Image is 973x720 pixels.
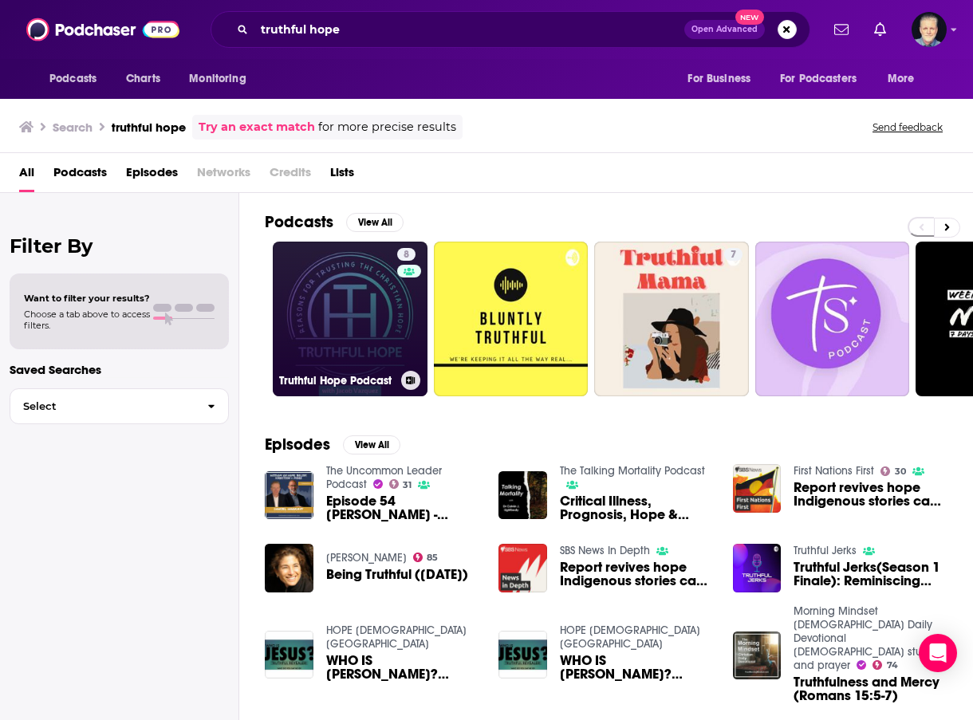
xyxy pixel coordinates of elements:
[326,494,480,521] a: Episode 54 Daniel Harkavy - Wisdom on heart, giving and receiving truthful feedback, fears, and h...
[794,561,947,588] a: Truthful Jerks(Season 1 Finale): Reminiscing Tings
[330,159,354,192] a: Lists
[254,17,684,42] input: Search podcasts, credits, & more...
[273,242,427,396] a: 8Truthful Hope Podcast
[326,551,407,565] a: Tara Brach
[560,464,705,478] a: The Talking Mortality Podcast
[53,159,107,192] a: Podcasts
[112,120,186,135] h3: truthful hope
[733,631,782,680] img: Truthfulness and Mercy (Romans 15:5-7)
[560,561,714,588] a: Report revives hope Indigenous stories can be truthfully told
[868,120,947,134] button: Send feedback
[498,631,547,679] img: WHO IS JESUS? Truthful Revealer Pt.3
[38,64,117,94] button: open menu
[326,654,480,681] span: WHO IS [PERSON_NAME]? Truthful Revealer Pt.2
[888,68,915,90] span: More
[780,68,857,90] span: For Podcasters
[912,12,947,47] button: Show profile menu
[912,12,947,47] span: Logged in as JonesLiterary
[178,64,266,94] button: open menu
[10,234,229,258] h2: Filter By
[560,544,650,557] a: SBS News In Depth
[199,118,315,136] a: Try an exact match
[691,26,758,33] span: Open Advanced
[24,309,150,331] span: Choose a tab above to access filters.
[733,544,782,592] img: Truthful Jerks(Season 1 Finale): Reminiscing Tings
[116,64,170,94] a: Charts
[887,662,898,669] span: 74
[498,544,547,592] img: Report revives hope Indigenous stories can be truthfully told
[794,544,857,557] a: Truthful Jerks
[326,654,480,681] a: WHO IS JESUS? Truthful Revealer Pt.2
[270,159,311,192] span: Credits
[770,64,880,94] button: open menu
[794,464,874,478] a: First Nations First
[326,624,467,651] a: HOPE Church Fort Dodge
[326,494,480,521] span: Episode 54 [PERSON_NAME] - Wisdom on heart, giving and receiving truthful feedback, fears, and hope!
[724,248,743,261] a: 7
[828,16,855,43] a: Show notifications dropdown
[24,293,150,304] span: Want to filter your results?
[318,118,456,136] span: for more precise results
[560,494,714,521] a: Critical Illness, Prognosis, Hope & Truthfulness
[397,248,416,261] a: 8
[389,479,412,489] a: 31
[211,11,810,48] div: Search podcasts, credits, & more...
[731,247,736,263] span: 7
[53,120,93,135] h3: Search
[735,10,764,25] span: New
[880,466,906,476] a: 30
[427,554,438,561] span: 85
[794,604,935,672] a: Morning Mindset Christian Daily Devotional Bible study and prayer
[733,464,782,513] img: Report revives hope Indigenous stories can be truthfully told
[346,213,404,232] button: View All
[794,481,947,508] a: Report revives hope Indigenous stories can be truthfully told
[326,464,442,491] a: The Uncommon Leader Podcast
[326,568,468,581] a: Being Truthful (2017-02-15)
[279,374,395,388] h3: Truthful Hope Podcast
[676,64,770,94] button: open menu
[404,247,409,263] span: 8
[794,675,947,702] a: Truthfulness and Mercy (Romans 15:5-7)
[126,68,160,90] span: Charts
[265,544,313,592] img: Being Truthful (2017-02-15)
[126,159,178,192] a: Episodes
[868,16,892,43] a: Show notifications dropdown
[560,654,714,681] a: WHO IS JESUS? Truthful Revealer Pt.3
[560,624,700,651] a: HOPE Church Fort Dodge
[265,435,330,454] h2: Episodes
[687,68,750,90] span: For Business
[10,362,229,377] p: Saved Searches
[189,68,246,90] span: Monitoring
[560,654,714,681] span: WHO IS [PERSON_NAME]? Truthful Revealer Pt.3
[265,471,313,520] img: Episode 54 Daniel Harkavy - Wisdom on heart, giving and receiving truthful feedback, fears, and h...
[26,14,179,45] img: Podchaser - Follow, Share and Rate Podcasts
[197,159,250,192] span: Networks
[265,435,400,454] a: EpisodesView All
[10,401,195,411] span: Select
[919,634,957,672] div: Open Intercom Messenger
[498,471,547,520] img: Critical Illness, Prognosis, Hope & Truthfulness
[876,64,935,94] button: open menu
[19,159,34,192] a: All
[265,212,333,232] h2: Podcasts
[343,435,400,454] button: View All
[403,482,412,489] span: 31
[10,388,229,424] button: Select
[265,631,313,679] a: WHO IS JESUS? Truthful Revealer Pt.2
